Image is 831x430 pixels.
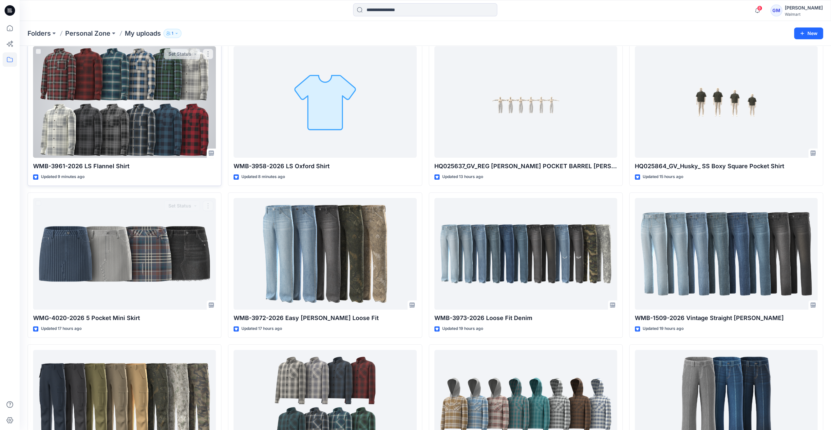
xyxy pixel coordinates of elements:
p: 1 [172,30,173,37]
button: New [794,27,823,39]
p: WMB-3961-2026 LS Flannel Shirt [33,162,216,171]
p: HQ025637_GV_REG [PERSON_NAME] POCKET BARREL [PERSON_NAME] [434,162,617,171]
p: HQ025864_GV_Husky_ SS Boxy Square Pocket Shirt [635,162,818,171]
a: HQ025864_GV_Husky_ SS Boxy Square Pocket Shirt [635,46,818,158]
p: Updated 17 hours ago [241,325,282,332]
p: WMB-3958-2026 LS Oxford Shirt [234,162,416,171]
p: Updated 15 hours ago [643,173,683,180]
a: WMB-3973-2026 Loose Fit Denim [434,198,617,310]
button: 1 [163,29,181,38]
div: GM [770,5,782,16]
p: My uploads [125,29,161,38]
div: Walmart [785,12,823,17]
a: WMB-1509-2026 Vintage Straight Jean [635,198,818,310]
a: WMB-3961-2026 LS Flannel Shirt [33,46,216,158]
p: WMB-3973-2026 Loose Fit Denim [434,314,617,323]
a: Personal Zone [65,29,110,38]
a: WMB-3972-2026 Easy Carpenter Loose Fit [234,198,416,310]
p: WMB-1509-2026 Vintage Straight [PERSON_NAME] [635,314,818,323]
a: WMB-3958-2026 LS Oxford Shirt [234,46,416,158]
a: HQ025637_GV_REG CARPENTER POCKET BARREL JEAN [434,46,617,158]
p: Updated 19 hours ago [442,325,483,332]
p: Updated 17 hours ago [41,325,82,332]
span: 8 [757,6,762,11]
p: WMG-4020-2026 5 Pocket Mini Skirt [33,314,216,323]
p: WMB-3972-2026 Easy [PERSON_NAME] Loose Fit [234,314,416,323]
a: WMG-4020-2026 5 Pocket Mini Skirt [33,198,216,310]
p: Updated 19 hours ago [643,325,684,332]
p: Updated 13 hours ago [442,173,483,180]
p: Updated 8 minutes ago [241,173,285,180]
a: Folders [28,29,51,38]
p: Updated 9 minutes ago [41,173,85,180]
div: [PERSON_NAME] [785,4,823,12]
